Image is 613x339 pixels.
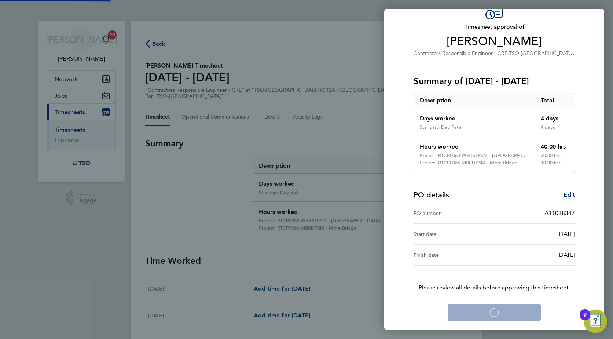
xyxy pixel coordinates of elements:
[494,251,575,259] div: [DATE]
[564,191,575,198] span: Edit
[507,50,509,56] span: ·
[414,93,535,108] div: Description
[414,251,494,259] div: Finish date
[414,190,449,200] h4: PO details
[584,310,607,333] button: Open Resource Center, 9 new notifications
[414,22,575,31] span: Timesheet approval of
[414,209,494,218] div: PO number
[535,124,575,136] div: 4 days
[414,108,535,124] div: Days worked
[414,136,535,153] div: Hours worked
[535,153,575,160] div: 30.00 hrs
[414,50,507,56] span: Contractors Responsible Engineer - CRE
[535,136,575,153] div: 40.00 hrs
[420,124,461,130] div: Standard Day Rate
[420,160,517,166] div: Project: RTCP0066 MBRDPSM - Mitre Bridge
[535,93,575,108] div: Total
[414,75,575,87] h3: Summary of [DATE] - [DATE]
[494,230,575,238] div: [DATE]
[405,266,584,292] p: Please review all details before approving this timesheet.
[535,160,575,172] div: 10.00 hrs
[414,34,575,49] span: [PERSON_NAME]
[420,153,529,158] div: Project: RTCP0063 WHTS1PSM - [GEOGRAPHIC_DATA]
[564,190,575,199] a: Edit
[414,230,494,238] div: Start date
[414,93,575,172] div: Summary of 20 - 26 Sep 2025
[583,315,587,324] div: 9
[544,209,575,216] span: A11038347
[509,50,575,56] span: TSO-[GEOGRAPHIC_DATA]
[535,108,575,124] div: 4 days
